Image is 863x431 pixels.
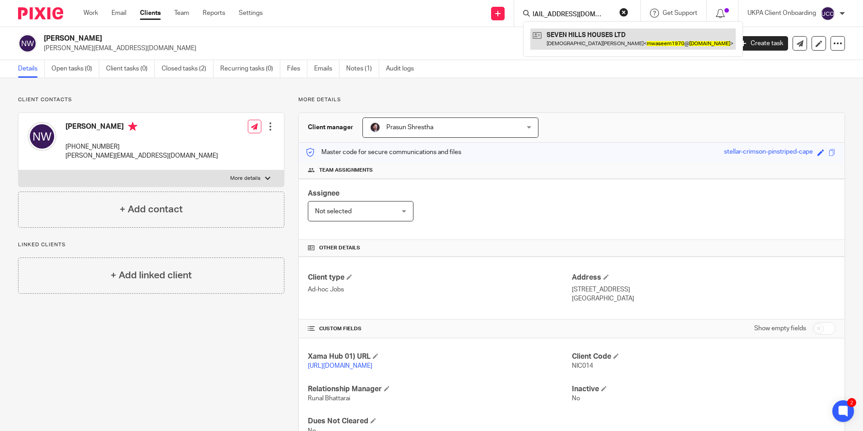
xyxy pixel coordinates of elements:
span: Team assignments [319,167,373,174]
a: Recurring tasks (0) [220,60,280,78]
a: Create task [736,36,788,51]
a: Audit logs [386,60,421,78]
img: svg%3E [18,34,37,53]
a: Clients [140,9,161,18]
label: Show empty fields [754,324,806,333]
a: Emails [314,60,339,78]
a: Open tasks (0) [51,60,99,78]
h4: Inactive [572,384,835,394]
a: Client tasks (0) [106,60,155,78]
p: More details [230,175,260,182]
span: Assignee [308,190,339,197]
h2: [PERSON_NAME] [44,34,586,43]
h4: CUSTOM FIELDS [308,325,571,333]
h4: + Add contact [120,202,183,216]
img: Capture.PNG [370,122,380,133]
div: 2 [847,398,856,407]
a: Email [111,9,126,18]
img: svg%3E [821,6,835,21]
h4: Address [572,273,835,282]
span: NIC014 [572,363,593,369]
span: No [572,395,580,402]
h4: Relationship Manager [308,384,571,394]
p: Linked clients [18,241,284,248]
p: Master code for secure communications and files [306,148,461,157]
span: Runal Bhattarai [308,395,350,402]
h4: + Add linked client [111,268,192,282]
a: Work [84,9,98,18]
p: [STREET_ADDRESS] [572,285,835,294]
span: Prasun Shrestha [386,124,433,131]
h4: [PERSON_NAME] [65,122,218,133]
p: [PERSON_NAME][EMAIL_ADDRESS][DOMAIN_NAME] [65,151,218,160]
p: UKPA Client Onboarding [747,9,816,18]
span: Not selected [315,208,352,215]
p: [PERSON_NAME][EMAIL_ADDRESS][DOMAIN_NAME] [44,44,722,53]
h4: Xama Hub 01) URL [308,352,571,361]
p: [GEOGRAPHIC_DATA] [572,294,835,303]
a: [URL][DOMAIN_NAME] [308,363,372,369]
button: Clear [619,8,628,17]
input: Search [532,11,613,19]
img: svg%3E [28,122,56,151]
p: [PHONE_NUMBER] [65,142,218,151]
p: More details [298,96,845,103]
div: stellar-crimson-pinstriped-cape [724,147,813,158]
img: Pixie [18,7,63,19]
h4: Dues Not Cleared [308,417,571,426]
a: Closed tasks (2) [162,60,213,78]
a: Notes (1) [346,60,379,78]
p: Client contacts [18,96,284,103]
h4: Client type [308,273,571,282]
a: Team [174,9,189,18]
a: Files [287,60,307,78]
a: Settings [239,9,263,18]
h4: Client Code [572,352,835,361]
h3: Client manager [308,123,353,132]
a: Reports [203,9,225,18]
span: Other details [319,244,360,252]
a: Details [18,60,45,78]
p: Ad-hoc Jobs [308,285,571,294]
i: Primary [128,122,137,131]
span: Get Support [663,10,697,16]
